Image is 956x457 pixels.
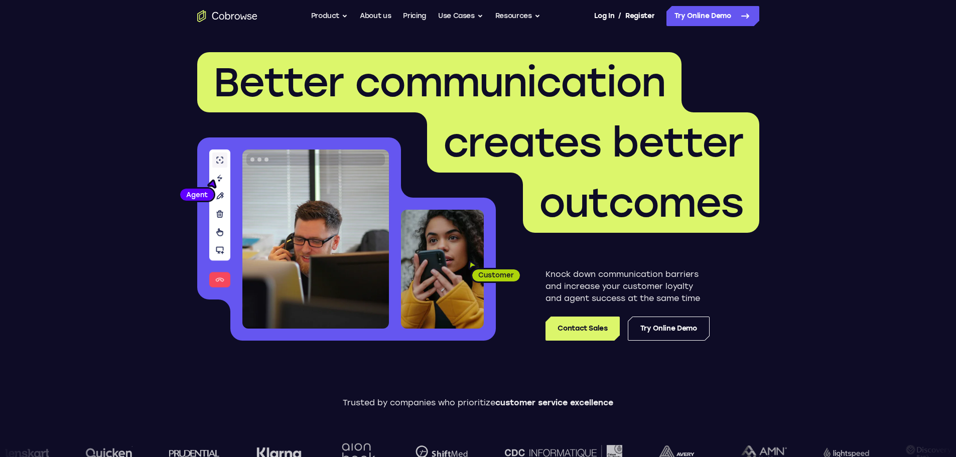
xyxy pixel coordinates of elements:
[545,317,619,341] a: Contact Sales
[360,6,391,26] a: About us
[213,58,665,106] span: Better communication
[403,6,426,26] a: Pricing
[594,6,614,26] a: Log In
[401,210,484,329] img: A customer holding their phone
[197,10,257,22] a: Go to the home page
[495,6,540,26] button: Resources
[311,6,348,26] button: Product
[443,118,743,167] span: creates better
[618,10,621,22] span: /
[628,317,710,341] a: Try Online Demo
[539,179,743,227] span: outcomes
[495,398,613,407] span: customer service excellence
[625,6,654,26] a: Register
[666,6,759,26] a: Try Online Demo
[242,149,389,329] img: A customer support agent talking on the phone
[438,6,483,26] button: Use Cases
[169,449,220,457] img: prudential
[545,268,710,304] p: Knock down communication barriers and increase your customer loyalty and agent success at the sam...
